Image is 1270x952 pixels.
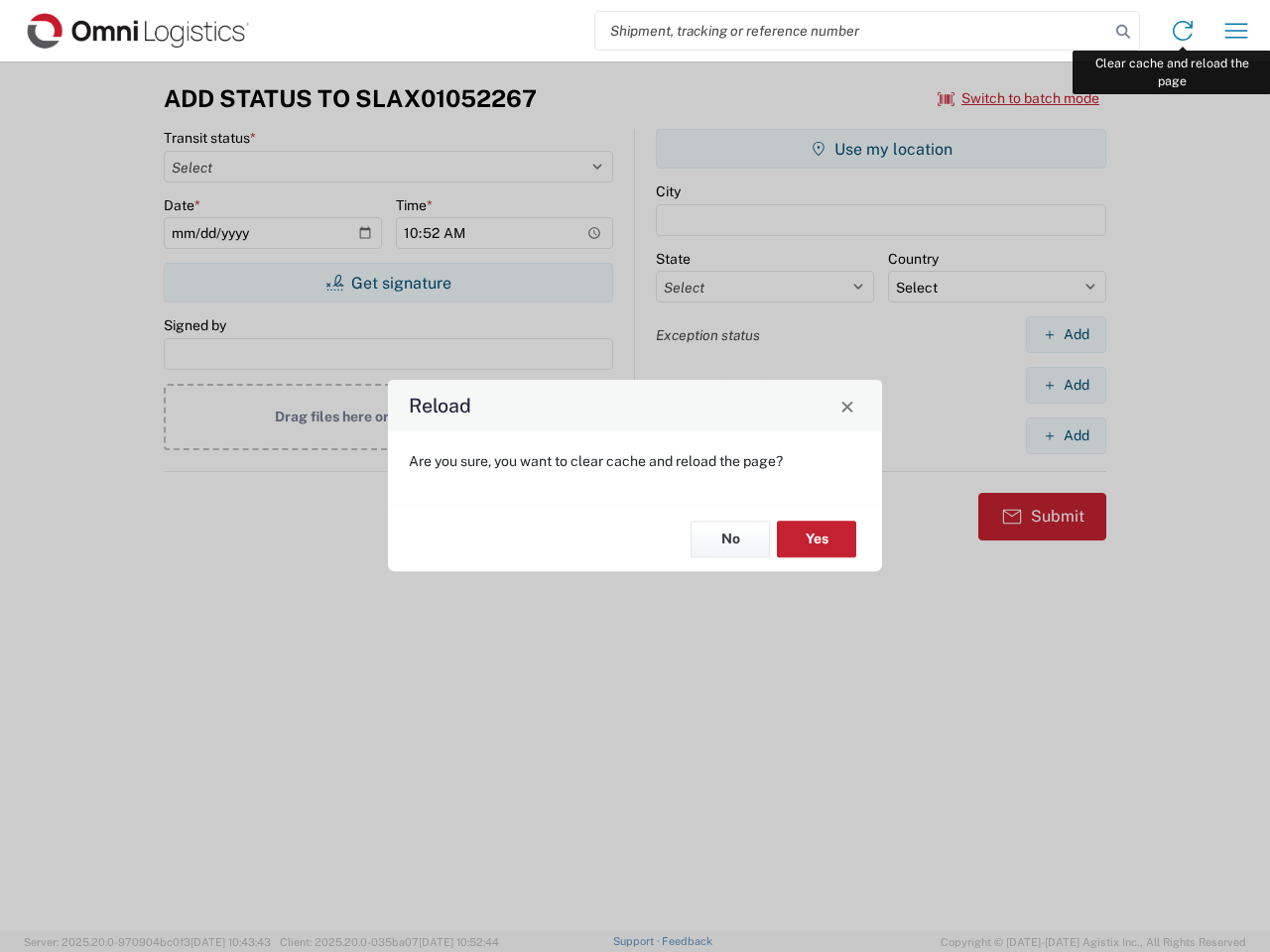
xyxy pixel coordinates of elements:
button: Close [833,392,861,419]
h4: Reload [409,392,471,420]
input: Shipment, tracking or reference number [595,12,1109,50]
button: Yes [777,521,856,557]
p: Are you sure, you want to clear cache and reload the page? [409,452,861,470]
button: No [691,521,770,557]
